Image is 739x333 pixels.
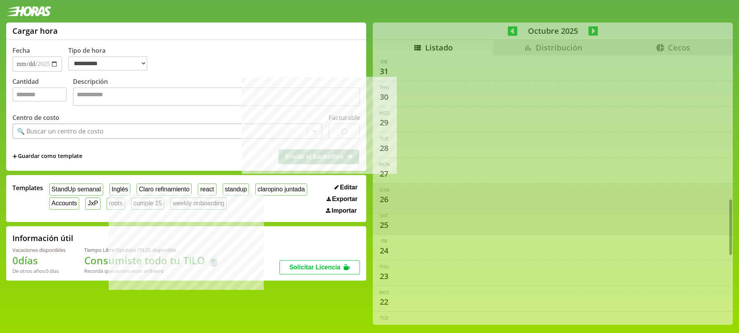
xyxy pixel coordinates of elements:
[12,87,67,102] input: Cantidad
[73,77,360,108] label: Descripción
[12,267,66,274] div: De otros años: 0 días
[131,198,164,210] button: cumple 15
[49,198,79,210] button: Accounts
[12,77,73,108] label: Cantidad
[340,184,357,191] span: Editar
[12,26,58,36] h1: Cargar hora
[332,184,360,191] button: Editar
[109,184,130,196] button: Inglés
[107,198,125,210] button: roots
[12,46,30,55] label: Fecha
[85,198,100,210] button: JxP
[332,196,358,203] span: Exportar
[329,113,360,122] label: Facturable
[12,152,17,161] span: +
[73,87,360,106] textarea: Descripción
[49,184,103,196] button: StandUp semanal
[324,195,360,203] button: Exportar
[12,113,59,122] label: Centro de costo
[84,267,220,274] div: Recordá que se renuevan en
[17,127,104,135] div: 🔍 Buscar un centro de costo
[84,246,220,253] div: Tiempo Libre Optativo (TiLO) disponible
[12,184,43,192] span: Templates
[255,184,307,196] button: claropino juntada
[198,184,216,196] button: react
[6,6,51,16] img: logotipo
[137,184,192,196] button: Claro refinamiento
[12,253,66,267] h1: 0 días
[12,152,82,161] span: +Guardar como template
[170,198,227,210] button: weekly onboarding
[12,233,73,243] h2: Información útil
[279,260,360,274] button: Solicitar Licencia
[150,267,164,274] b: Enero
[223,184,249,196] button: standup
[68,46,154,72] label: Tipo de hora
[12,246,66,253] div: Vacaciones disponibles
[332,207,357,214] span: Importar
[68,56,147,71] select: Tipo de hora
[289,264,341,271] span: Solicitar Licencia
[84,253,220,267] h1: Consumiste todo tu TiLO 🍵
